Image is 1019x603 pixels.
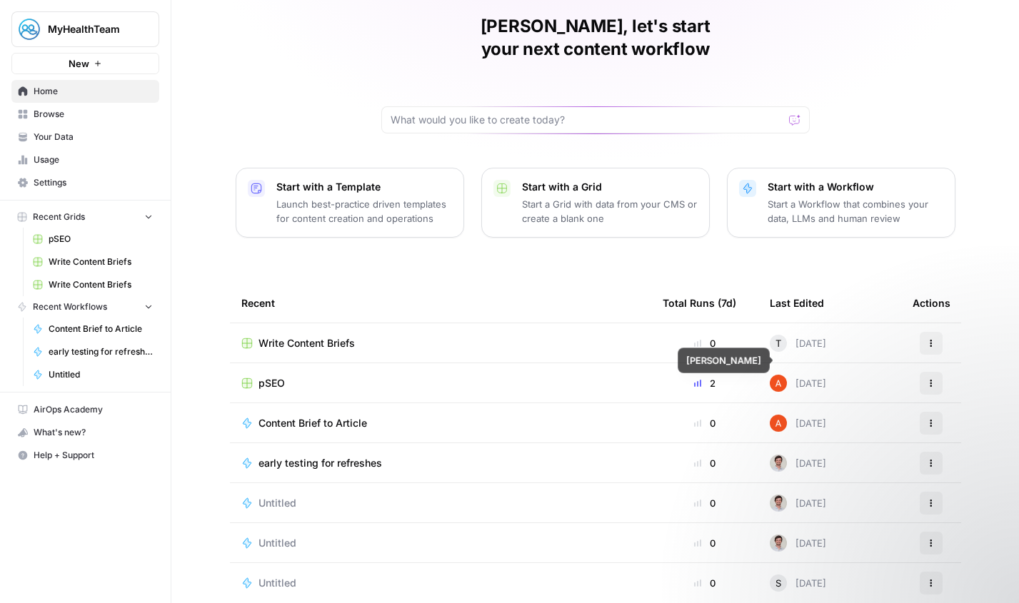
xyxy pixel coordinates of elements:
[11,53,159,74] button: New
[663,283,736,323] div: Total Runs (7d)
[11,103,159,126] a: Browse
[770,375,787,392] img: cje7zb9ux0f2nqyv5qqgv3u0jxek
[12,422,159,443] div: What's new?
[258,496,296,510] span: Untitled
[11,421,159,444] button: What's new?
[11,206,159,228] button: Recent Grids
[727,168,955,238] button: Start with a WorkflowStart a Workflow that combines your data, LLMs and human review
[34,108,153,121] span: Browse
[49,233,153,245] span: pSEO
[241,336,640,350] a: Write Content Briefs
[49,278,153,291] span: Write Content Briefs
[258,456,382,470] span: early testing for refreshes
[775,576,781,590] span: S
[16,16,42,42] img: MyHealthTeam Logo
[11,398,159,421] a: AirOps Academy
[241,456,640,470] a: early testing for refreshes
[522,180,698,194] p: Start with a Grid
[663,576,747,590] div: 0
[34,176,153,189] span: Settings
[34,131,153,143] span: Your Data
[770,534,787,552] img: tdmuw9wfe40fkwq84phcceuazoww
[26,250,159,273] a: Write Content Briefs
[686,353,761,368] div: [PERSON_NAME]
[663,456,747,470] div: 0
[913,283,950,323] div: Actions
[34,153,153,166] span: Usage
[770,455,787,472] img: tdmuw9wfe40fkwq84phcceuazoww
[770,534,826,552] div: [DATE]
[49,323,153,335] span: Content Brief to Article
[663,376,747,390] div: 2
[481,168,710,238] button: Start with a GridStart a Grid with data from your CMS or create a blank one
[26,228,159,250] a: pSEO
[276,180,452,194] p: Start with a Template
[770,574,826,592] div: [DATE]
[49,368,153,381] span: Untitled
[663,536,747,550] div: 0
[11,444,159,467] button: Help + Support
[241,416,640,430] a: Content Brief to Article
[522,197,698,226] p: Start a Grid with data from your CMS or create a blank one
[49,345,153,358] span: early testing for refreshes
[391,113,783,127] input: What would you like to create today?
[775,336,781,350] span: T
[768,180,943,194] p: Start with a Workflow
[49,255,153,268] span: Write Content Briefs
[241,536,640,550] a: Untitled
[770,335,826,352] div: [DATE]
[381,15,810,61] h1: [PERSON_NAME], let's start your next content workflow
[33,211,85,223] span: Recent Grids
[48,22,134,36] span: MyHealthTeam
[258,336,355,350] span: Write Content Briefs
[770,375,826,392] div: [DATE]
[258,376,285,390] span: pSEO
[768,197,943,226] p: Start a Workflow that combines your data, LLMs and human review
[770,495,826,512] div: [DATE]
[770,415,826,432] div: [DATE]
[663,416,747,430] div: 0
[34,403,153,416] span: AirOps Academy
[11,126,159,148] a: Your Data
[26,340,159,363] a: early testing for refreshes
[241,496,640,510] a: Untitled
[241,283,640,323] div: Recent
[663,336,747,350] div: 0
[69,56,89,71] span: New
[241,376,640,390] a: pSEO
[770,455,826,472] div: [DATE]
[26,363,159,386] a: Untitled
[770,495,787,512] img: tdmuw9wfe40fkwq84phcceuazoww
[258,576,296,590] span: Untitled
[11,80,159,103] a: Home
[26,273,159,296] a: Write Content Briefs
[241,576,640,590] a: Untitled
[770,415,787,432] img: cje7zb9ux0f2nqyv5qqgv3u0jxek
[258,416,367,430] span: Content Brief to Article
[770,283,824,323] div: Last Edited
[34,85,153,98] span: Home
[258,536,296,550] span: Untitled
[276,197,452,226] p: Launch best-practice driven templates for content creation and operations
[26,318,159,340] a: Content Brief to Article
[33,300,107,313] span: Recent Workflows
[11,148,159,171] a: Usage
[11,296,159,318] button: Recent Workflows
[236,168,464,238] button: Start with a TemplateLaunch best-practice driven templates for content creation and operations
[663,496,747,510] div: 0
[34,449,153,462] span: Help + Support
[11,11,159,47] button: Workspace: MyHealthTeam
[11,171,159,194] a: Settings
